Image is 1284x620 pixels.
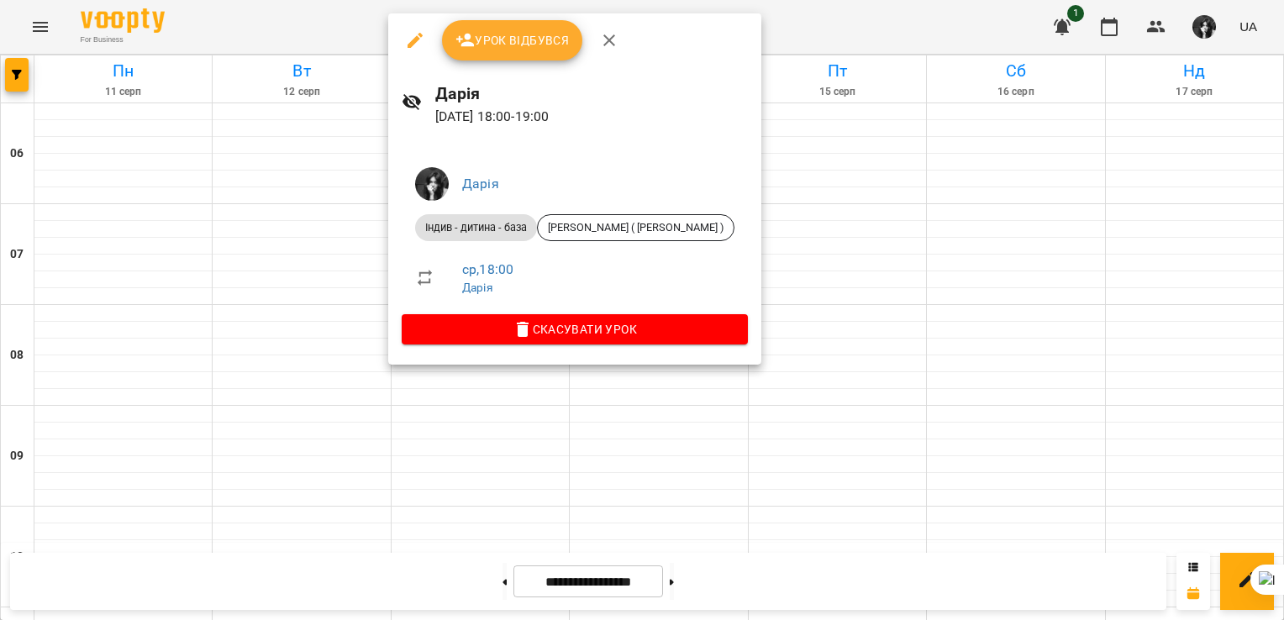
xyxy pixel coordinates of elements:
a: ср , 18:00 [462,261,513,277]
a: Дарія [462,176,499,192]
span: Скасувати Урок [415,319,734,339]
img: 44b315c2e714f1ab592a079ef2b679bb.jpg [415,167,449,201]
a: Дарія [462,281,493,294]
h6: Дарія [435,81,748,107]
span: [PERSON_NAME] ( [PERSON_NAME] ) [538,220,734,235]
span: Індив - дитина - база [415,220,537,235]
p: [DATE] 18:00 - 19:00 [435,107,748,127]
button: Скасувати Урок [402,314,748,344]
button: Урок відбувся [442,20,583,60]
div: [PERSON_NAME] ( [PERSON_NAME] ) [537,214,734,241]
span: Урок відбувся [455,30,570,50]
